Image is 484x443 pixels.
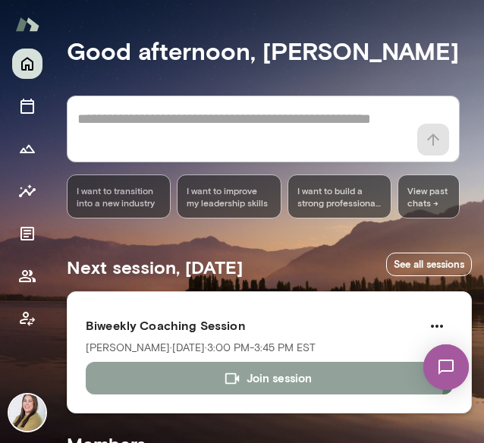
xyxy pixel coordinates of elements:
[86,341,316,356] p: [PERSON_NAME] · [DATE] · 3:00 PM-3:45 PM EST
[9,394,46,431] img: Michelle Doan
[12,134,42,164] button: Growth Plan
[177,174,281,218] div: I want to improve my leadership skills
[12,261,42,291] button: Members
[67,255,243,279] h5: Next session, [DATE]
[12,176,42,206] button: Insights
[398,174,460,218] span: View past chats ->
[77,184,161,209] span: I want to transition into a new industry
[15,10,39,39] img: Mento
[12,49,42,79] button: Home
[12,91,42,121] button: Sessions
[288,174,391,218] div: I want to build a strong professional network
[67,174,171,218] div: I want to transition into a new industry
[12,218,42,249] button: Documents
[12,303,42,334] button: Client app
[386,253,472,276] a: See all sessions
[86,316,453,335] h6: Biweekly Coaching Session
[86,362,453,394] button: Join session
[297,184,382,209] span: I want to build a strong professional network
[67,36,472,65] h4: Good afternoon, [PERSON_NAME]
[187,184,271,209] span: I want to improve my leadership skills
